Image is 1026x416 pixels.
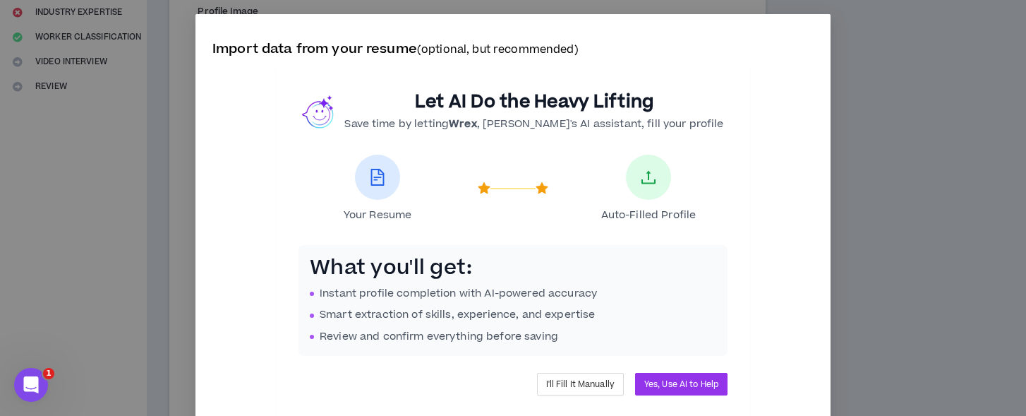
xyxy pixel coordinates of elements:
[344,91,723,114] h2: Let AI Do the Heavy Lifting
[449,117,477,131] b: Wrex
[14,368,48,402] iframe: Intercom live chat
[546,378,615,391] span: I'll Fill It Manually
[310,329,716,345] li: Review and confirm everything before saving
[43,368,54,379] span: 1
[310,286,716,302] li: Instant profile completion with AI-powered accuracy
[302,95,336,129] img: wrex.png
[536,182,548,195] span: star
[601,208,696,222] span: Auto-Filled Profile
[344,208,412,222] span: Your Resume
[344,117,723,132] p: Save time by letting , [PERSON_NAME]'s AI assistant, fill your profile
[644,378,718,391] span: Yes, Use AI to Help
[417,42,579,57] small: (optional, but recommended)
[640,169,657,186] span: upload
[369,169,386,186] span: file-text
[537,373,624,396] button: I'll Fill It Manually
[212,40,814,60] p: Import data from your resume
[635,373,728,396] button: Yes, Use AI to Help
[792,14,831,52] button: Close
[310,307,716,323] li: Smart extraction of skills, experience, and expertise
[310,256,716,280] h3: What you'll get:
[478,182,490,195] span: star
